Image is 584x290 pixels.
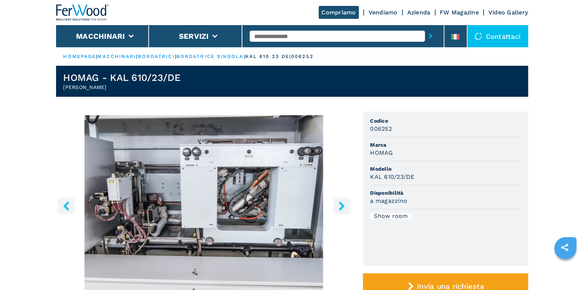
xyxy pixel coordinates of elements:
a: FW Magazine [440,9,479,16]
a: sharethis [556,238,574,257]
a: Video Gallery [488,9,528,16]
img: Contattaci [475,33,482,40]
span: | [244,54,245,59]
h3: a magazzino [370,197,408,205]
a: bordatrici [138,54,175,59]
p: kal 610 23 de | [245,53,291,60]
a: HOMEPAGE [63,54,96,59]
button: submit-button [425,28,436,45]
a: bordatrice singola [176,54,244,59]
a: Vendiamo [369,9,398,16]
span: | [175,54,176,59]
button: right-button [334,198,350,214]
p: 006252 [291,53,314,60]
h3: KAL 610/23/DE [370,173,415,181]
button: Servizi [179,32,209,41]
a: Azienda [407,9,431,16]
h3: HOMAG [370,149,393,157]
h3: 006252 [370,124,392,133]
span: | [137,54,138,59]
button: left-button [58,198,75,214]
span: | [96,54,97,59]
button: Macchinari [76,32,125,41]
h2: [PERSON_NAME] [63,83,181,91]
h1: HOMAG - KAL 610/23/DE [63,72,181,83]
a: macchinari [98,54,137,59]
div: Show room [370,213,412,219]
iframe: Chat [553,257,578,284]
div: Contattaci [467,25,528,47]
img: Ferwood [56,4,109,21]
a: Compriamo [319,6,359,19]
span: Modello [370,165,521,173]
span: Disponibilità [370,189,521,197]
span: Codice [370,117,521,124]
span: Marca [370,141,521,149]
